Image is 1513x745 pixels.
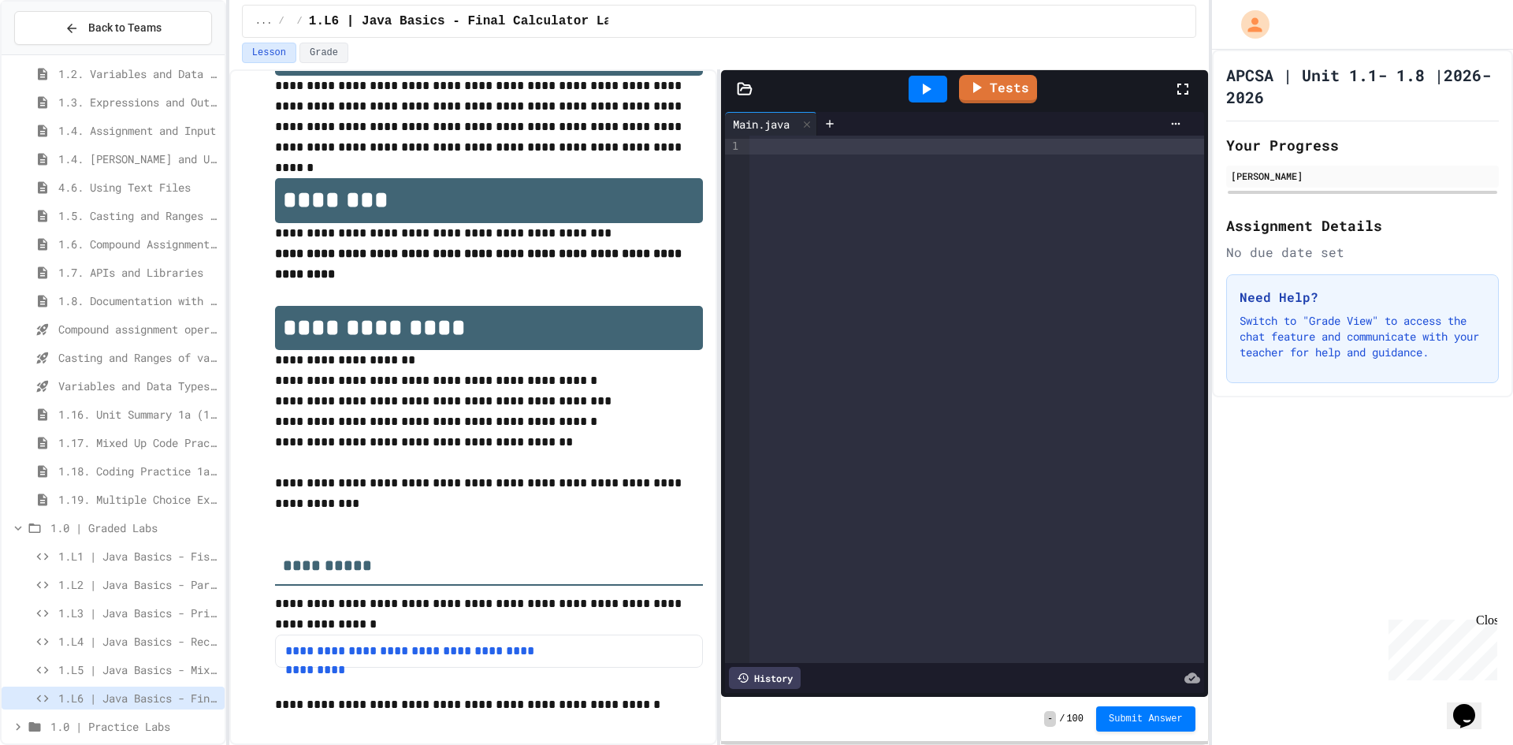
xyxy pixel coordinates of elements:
span: 1.19. Multiple Choice Exercises for Unit 1a (1.1-1.6) [58,491,218,508]
div: [PERSON_NAME] [1231,169,1494,183]
span: / [278,15,284,28]
span: ... [255,15,273,28]
span: 1.17. Mixed Up Code Practice 1.1-1.6 [58,434,218,451]
span: 4.6. Using Text Files [58,179,218,196]
button: Lesson [242,43,296,63]
iframe: chat widget [1382,613,1497,680]
span: 1.L3 | Java Basics - Printing Code Lab [58,605,218,621]
span: 1.16. Unit Summary 1a (1.1-1.6) [58,406,218,423]
span: 1.18. Coding Practice 1a (1.1-1.6) [58,463,218,479]
span: 1.6. Compound Assignment Operators [58,236,218,252]
div: Main.java [725,116,797,132]
span: Variables and Data Types - Quiz [58,378,218,394]
span: 100 [1066,713,1084,725]
div: No due date set [1226,243,1499,262]
span: 1.L6 | Java Basics - Final Calculator Lab [309,12,619,31]
span: 1.L1 | Java Basics - Fish Lab [58,548,218,564]
h2: Your Progress [1226,134,1499,156]
span: / [297,15,303,28]
span: 1.8. Documentation with Comments and Preconditions [58,292,218,309]
span: 1.4. [PERSON_NAME] and User Input [58,151,218,167]
span: - [1044,711,1056,727]
span: 1.0 | Graded Labs [50,520,218,536]
div: Main.java [725,112,817,136]
iframe: chat widget [1447,682,1497,729]
span: 1.4. Assignment and Input [58,122,218,139]
span: 1.L6 | Java Basics - Final Calculator Lab [58,690,218,706]
h1: APCSA | Unit 1.1- 1.8 |2026-2026 [1226,64,1499,108]
span: Compound assignment operators - Quiz [58,321,218,337]
span: 1.0 | Practice Labs [50,718,218,735]
span: 1.3. Expressions and Output [New] [58,94,218,110]
span: Back to Teams [88,20,162,36]
button: Grade [299,43,348,63]
div: 1 [725,139,741,155]
span: 1.2. Variables and Data Types [58,65,218,82]
div: History [729,667,801,689]
p: Switch to "Grade View" to access the chat feature and communicate with your teacher for help and ... [1240,313,1485,360]
button: Submit Answer [1096,706,1195,732]
a: Tests [959,75,1037,103]
div: My Account [1225,6,1273,43]
span: / [1059,713,1065,725]
button: Back to Teams [14,11,212,45]
h2: Assignment Details [1226,214,1499,237]
span: 1.5. Casting and Ranges of Values [58,207,218,224]
span: 1.7. APIs and Libraries [58,264,218,281]
span: Casting and Ranges of variables - Quiz [58,349,218,366]
span: 1.L5 | Java Basics - Mixed Number Lab [58,661,218,678]
span: Submit Answer [1109,713,1183,725]
div: Chat with us now!Close [6,6,109,100]
h3: Need Help? [1240,288,1485,307]
span: 1.L4 | Java Basics - Rectangle Lab [58,633,218,650]
span: 1.L2 | Java Basics - Paragraphs Lab [58,576,218,593]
